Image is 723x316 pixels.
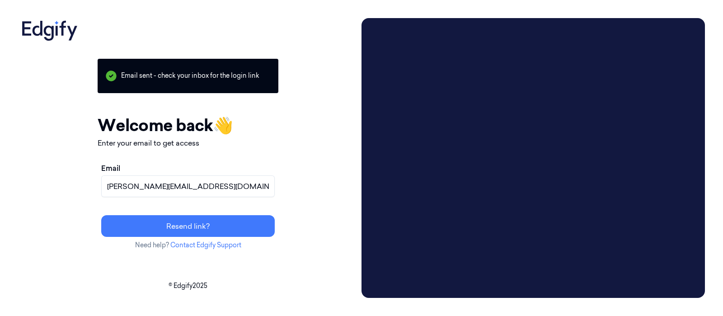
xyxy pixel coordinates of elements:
[98,137,278,148] p: Enter your email to get access
[101,215,275,237] button: Resend link?
[18,281,358,291] p: © Edgify 2025
[170,241,241,249] a: Contact Edgify Support
[101,175,275,197] input: name@example.com
[98,241,278,250] p: Need help?
[98,113,278,137] h1: Welcome back 👋
[98,59,278,93] p: Email sent - check your inbox for the login link
[101,163,120,174] label: Email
